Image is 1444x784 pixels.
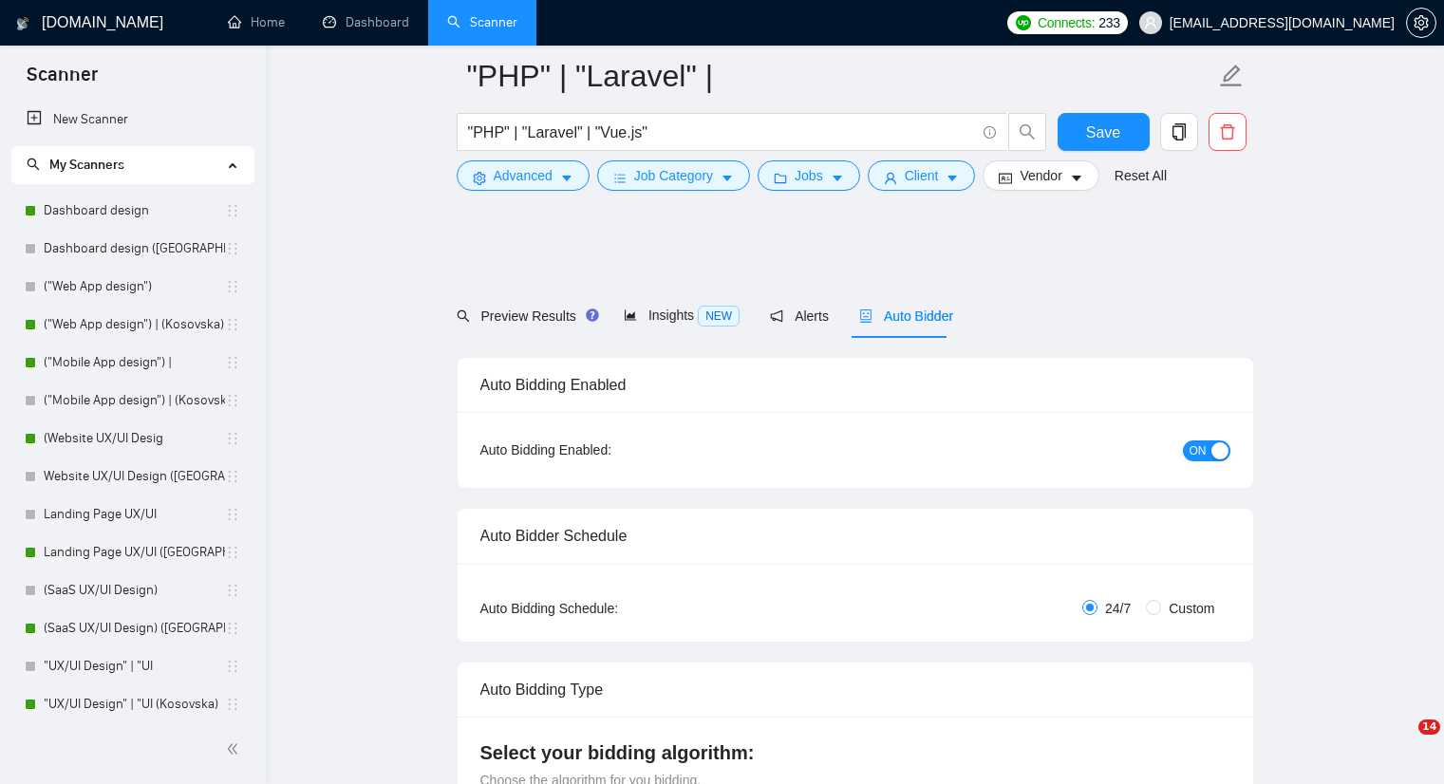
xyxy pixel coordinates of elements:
span: Jobs [795,165,823,186]
span: holder [225,583,240,598]
span: setting [473,171,486,185]
span: NEW [698,306,740,327]
span: info-circle [984,126,996,139]
span: My Scanners [49,157,124,173]
button: setting [1406,8,1436,38]
a: homeHome [228,14,285,30]
button: copy [1160,113,1198,151]
span: holder [225,431,240,446]
span: 24/7 [1097,598,1138,619]
a: ("Mobile App design") | (Kosovska) [44,382,225,420]
button: settingAdvancedcaret-down [457,160,590,191]
a: Landing Page UX/UI [44,495,225,533]
span: holder [225,621,240,636]
li: (SaaS UX/UI Design) (Kosovska) [11,609,253,647]
span: holder [225,507,240,522]
span: holder [225,241,240,256]
a: (SaaS UX/UI Design) [44,571,225,609]
a: ("Web App design") | (Kosovska) [44,306,225,344]
a: ("Web App design") [44,268,225,306]
li: ("Web App design") [11,268,253,306]
li: ("Web App design") | (Kosovska) [11,306,253,344]
span: folder [774,171,787,185]
div: Auto Bidding Enabled: [480,439,730,460]
li: "UX/UI Design" | "UI [11,647,253,685]
button: search [1008,113,1046,151]
li: Dashboard design (Kosovska) [11,230,253,268]
span: Insights [624,308,740,323]
span: search [457,309,470,323]
span: delete [1210,123,1246,140]
span: My Scanners [27,157,124,173]
button: Save [1058,113,1150,151]
iframe: Intercom live chat [1379,719,1425,765]
span: notification [770,309,783,323]
a: "UX/UI Design" | "UI (Kosovska) [44,685,225,723]
a: (Website UX/UI Desig [44,420,225,457]
a: Website UX/UI Design ([GEOGRAPHIC_DATA]) [44,457,225,495]
div: Auto Bidding Type [480,663,1230,717]
span: 14 [1418,719,1440,735]
span: holder [225,203,240,218]
span: bars [613,171,627,185]
span: Job Category [634,165,713,186]
span: Custom [1161,598,1222,619]
li: ("Mobile App design") | [11,344,253,382]
li: ("Mobile App design") | (Kosovska) [11,382,253,420]
span: robot [859,309,872,323]
span: caret-down [831,171,844,185]
button: idcardVendorcaret-down [983,160,1098,191]
span: caret-down [721,171,734,185]
span: copy [1161,123,1197,140]
a: "UX/UI Design" | "UI [44,647,225,685]
img: logo [16,9,29,39]
div: Tooltip anchor [584,307,601,324]
span: holder [225,393,240,408]
span: 233 [1098,12,1119,33]
span: Auto Bidder [859,308,953,324]
a: Dashboard design [44,192,225,230]
a: New Scanner [27,101,238,139]
button: delete [1209,113,1247,151]
span: holder [225,659,240,674]
span: caret-down [560,171,573,185]
span: holder [225,697,240,712]
li: (Website UX/UI Desig [11,420,253,457]
span: holder [225,279,240,294]
input: Search Freelance Jobs... [468,121,975,144]
span: Save [1086,121,1120,144]
span: Alerts [770,308,829,324]
li: (SaaS UX/UI Design) [11,571,253,609]
span: setting [1407,15,1435,30]
a: Reset All [1115,165,1167,186]
span: Advanced [494,165,553,186]
a: Landing Page UX/UI ([GEOGRAPHIC_DATA]) [44,533,225,571]
li: Landing Page UX/UI [11,495,253,533]
a: dashboardDashboard [323,14,409,30]
img: upwork-logo.png [1016,15,1031,30]
span: area-chart [624,308,637,322]
span: holder [225,355,240,370]
span: caret-down [1070,171,1083,185]
span: user [884,171,897,185]
a: ("Mobile App design") | [44,344,225,382]
li: New Scanner [11,101,253,139]
h4: Select your bidding algorithm: [480,739,1230,766]
input: Scanner name... [467,52,1215,100]
span: Client [905,165,939,186]
span: search [1009,123,1045,140]
span: Scanner [11,61,113,101]
div: Auto Bidding Enabled [480,358,1230,412]
span: holder [225,469,240,484]
span: user [1144,16,1157,29]
a: searchScanner [447,14,517,30]
button: folderJobscaret-down [758,160,860,191]
a: setting [1406,15,1436,30]
li: Dashboard design [11,192,253,230]
li: Website UX/UI Design (Kosovska) [11,457,253,495]
span: edit [1219,64,1244,88]
span: search [27,158,40,171]
li: "UX/UI Design" | "UI (Kosovska) [11,685,253,723]
span: holder [225,545,240,560]
span: idcard [999,171,1012,185]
